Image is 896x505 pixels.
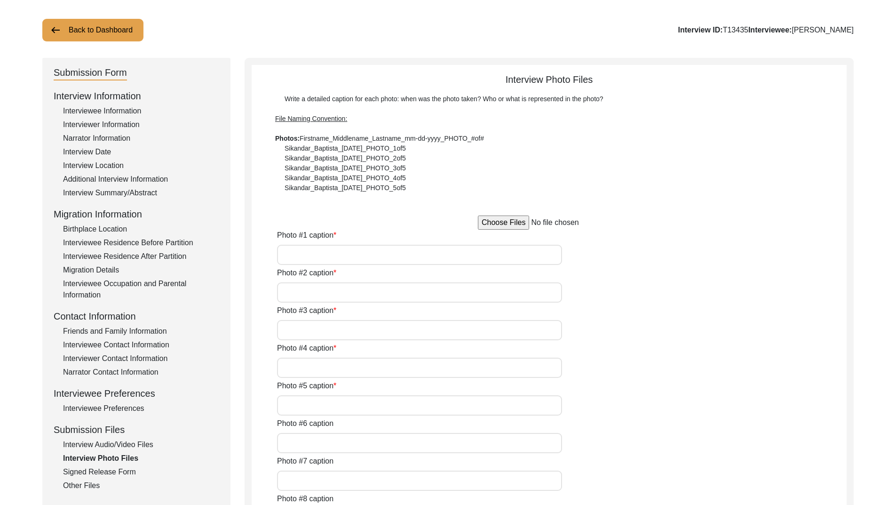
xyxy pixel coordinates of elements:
[63,187,219,199] div: Interview Summary/Abstract
[277,267,336,279] label: Photo #2 caption
[63,251,219,262] div: Interviewee Residence After Partition
[54,423,219,437] div: Submission Files
[277,380,336,392] label: Photo #5 caption
[63,224,219,235] div: Birthplace Location
[277,456,333,467] label: Photo #7 caption
[50,24,61,36] img: arrow-left.png
[63,265,219,276] div: Migration Details
[277,493,333,505] label: Photo #8 caption
[42,19,143,41] button: Back to Dashboard
[63,367,219,378] div: Narrator Contact Information
[748,26,792,34] b: Interviewee:
[54,207,219,221] div: Migration Information
[63,353,219,364] div: Interviewer Contact Information
[275,94,823,193] div: Write a detailed caption for each photo: when was the photo taken? Who or what is represented in ...
[54,65,127,80] div: Submission Form
[252,72,847,193] div: Interview Photo Files
[275,135,300,142] b: Photos:
[63,160,219,171] div: Interview Location
[63,146,219,158] div: Interview Date
[63,326,219,337] div: Friends and Family Information
[63,453,219,464] div: Interview Photo Files
[678,24,854,36] div: T13435 [PERSON_NAME]
[63,403,219,414] div: Interviewee Preferences
[275,115,347,122] span: File Naming Convention:
[63,237,219,248] div: Interviewee Residence Before Partition
[63,339,219,351] div: Interviewee Contact Information
[54,309,219,323] div: Contact Information
[54,89,219,103] div: Interview Information
[277,230,336,241] label: Photo #1 caption
[63,119,219,130] div: Interviewer Information
[63,174,219,185] div: Additional Interview Information
[63,439,219,450] div: Interview Audio/Video Files
[678,26,723,34] b: Interview ID:
[63,466,219,478] div: Signed Release Form
[277,418,333,429] label: Photo #6 caption
[277,305,336,316] label: Photo #3 caption
[277,343,336,354] label: Photo #4 caption
[63,105,219,117] div: Interviewee Information
[63,278,219,301] div: Interviewee Occupation and Parental Information
[63,133,219,144] div: Narrator Information
[54,386,219,401] div: Interviewee Preferences
[63,480,219,491] div: Other Files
